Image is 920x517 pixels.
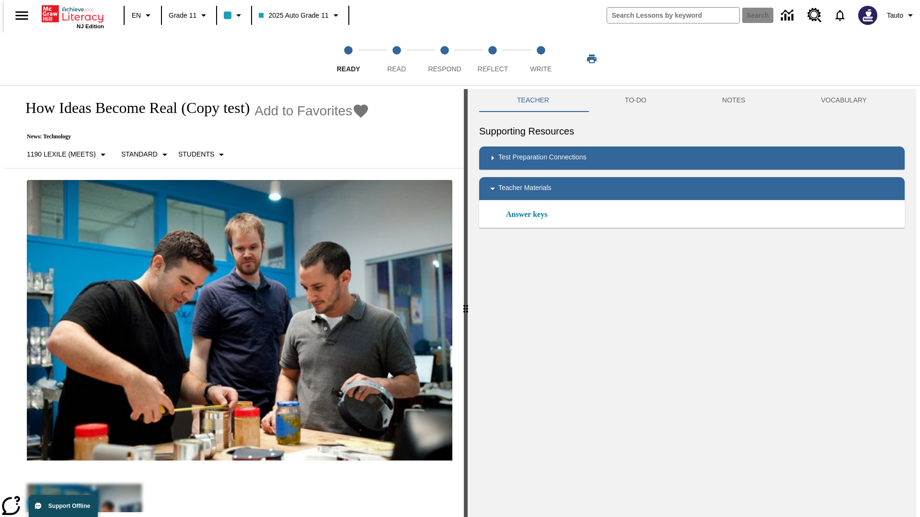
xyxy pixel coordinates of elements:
div: Instructional Panel Tabs [479,89,905,112]
span: Reflect [478,65,508,73]
div: activity [468,89,916,517]
span: Support Offline [48,503,90,509]
button: NOTES [684,89,783,112]
button: Respond step 3 of 5 [417,33,472,85]
button: Class color is light blue. Change class color [220,7,248,24]
span: Read [387,65,406,73]
span: 2025 Auto Grade 11 [259,11,328,21]
span: Ready [337,65,360,73]
button: Print [576,50,607,67]
button: Support Offline [29,495,98,517]
button: Scaffolds, Standard [117,146,174,163]
button: VOCABULARY [783,89,905,112]
div: Home [42,3,104,29]
input: search field [607,8,739,23]
span: Tauto [887,11,903,21]
button: Add to Favorites - How Ideas Become Real (Copy test) [254,102,369,119]
a: Resource Center, Will open in new tab [802,2,828,28]
button: Class: 2025 Auto Grade 11, Select your class [255,7,345,24]
div: Test Preparation Connections [479,146,905,169]
button: Ready step 1 of 5 [321,33,376,85]
p: 1190 Lexile (Meets) [27,149,96,159]
img: Quirky founder Ben Kaufman tests a new product with co-worker Gaz Brown and product inventor Jon ... [27,180,452,461]
span: Add to Favorites [254,103,352,119]
div: reading [4,89,464,512]
button: Teacher [479,89,587,112]
span: Write [530,65,552,73]
button: Profile/Settings [883,7,920,24]
h1: How Ideas Become Real (Copy test) [15,99,250,117]
button: Language: EN, Select a language [127,7,158,24]
a: Notifications [828,3,852,28]
div: Press Enter or Spacebar and then press right and left arrow keys to move the slider [464,89,468,517]
span: EN [132,11,141,21]
p: News: Technology [15,133,369,140]
div: Teacher Materials [479,177,905,200]
p: Standard [121,149,158,159]
button: Select Lexile, 1190 Lexile (Meets) [23,146,113,163]
img: Avatar [858,6,877,25]
button: Grade: Grade 11, Select a grade [165,7,213,24]
span: Grade 11 [169,11,196,21]
a: Data Center [775,2,802,29]
button: Read step 2 of 5 [368,33,424,85]
button: Reflect step 4 of 5 [465,33,520,85]
button: Select Student [174,146,231,163]
button: Select a new avatar [852,3,883,28]
button: Open side menu [8,1,36,30]
p: Test Preparation Connections [498,152,586,164]
h6: Supporting Resources [479,124,905,139]
p: Students [178,149,214,159]
button: TO-DO [587,89,684,112]
span: Respond [428,65,461,73]
p: Teacher Materials [498,183,552,194]
a: Answer keys, Will open in new browser window or tab [506,209,547,220]
span: NJ Edition [77,23,104,29]
button: Write step 5 of 5 [513,33,569,85]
